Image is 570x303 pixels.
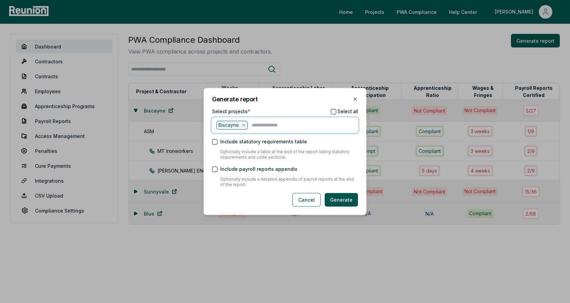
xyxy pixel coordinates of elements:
[220,166,297,173] label: Include payroll reports appendix
[220,149,358,160] p: Optionally include a table at the end of the report listing statutory requirements and code secti...
[212,96,358,102] h2: Generate report
[220,177,358,188] p: Optionally include a detailed appendix of payroll reports at the end of the report.
[292,193,321,207] button: Cancel
[212,108,250,115] label: Select projects
[216,121,248,129] div: Biscayne
[325,193,358,207] button: Generate
[338,109,358,114] label: Select all
[220,138,307,145] label: Include statutory requirements table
